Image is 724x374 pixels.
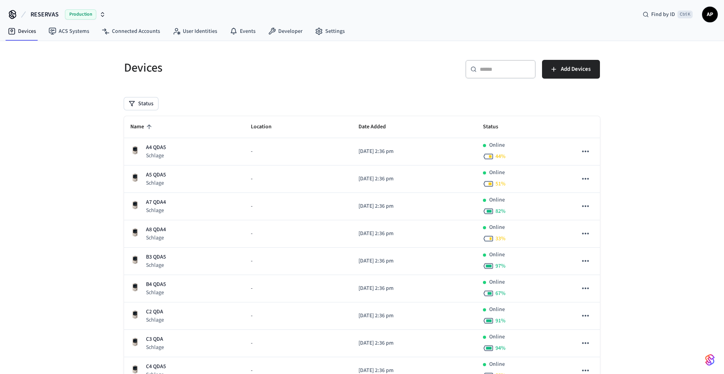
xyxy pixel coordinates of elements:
[251,339,252,347] span: -
[130,255,140,264] img: Schlage Sense Smart Deadbolt with Camelot Trim, Front
[251,175,252,183] span: -
[309,24,351,38] a: Settings
[146,207,166,214] p: Schlage
[95,24,166,38] a: Connected Accounts
[489,306,505,314] p: Online
[358,121,396,133] span: Date Added
[636,7,699,22] div: Find by IDCtrl K
[146,363,166,371] p: C4 QDA5
[677,11,693,18] span: Ctrl K
[495,235,506,243] span: 33 %
[358,230,470,238] p: [DATE] 2:36 pm
[130,337,140,347] img: Schlage Sense Smart Deadbolt with Camelot Trim, Front
[251,257,252,265] span: -
[130,365,140,374] img: Schlage Sense Smart Deadbolt with Camelot Trim, Front
[495,207,506,215] span: 82 %
[251,202,252,210] span: -
[146,152,166,160] p: Schlage
[495,344,506,352] span: 94 %
[146,289,166,297] p: Schlage
[146,179,166,187] p: Schlage
[130,200,140,210] img: Schlage Sense Smart Deadbolt with Camelot Trim, Front
[495,289,506,297] span: 67 %
[146,198,166,207] p: A7 QDA4
[124,60,357,76] h5: Devices
[495,180,506,188] span: 51 %
[358,202,470,210] p: [DATE] 2:36 pm
[489,141,505,149] p: Online
[31,10,59,19] span: RESERVAS
[146,144,166,152] p: A4 QDA5
[146,226,166,234] p: A8 QDA4
[358,175,470,183] p: [DATE] 2:36 pm
[489,278,505,286] p: Online
[65,9,96,20] span: Production
[489,360,505,369] p: Online
[489,196,505,204] p: Online
[130,121,154,133] span: Name
[42,24,95,38] a: ACS Systems
[146,280,166,289] p: B4 QDA5
[489,251,505,259] p: Online
[358,257,470,265] p: [DATE] 2:36 pm
[483,121,508,133] span: Status
[251,147,252,156] span: -
[146,261,166,269] p: Schlage
[166,24,223,38] a: User Identities
[130,146,140,155] img: Schlage Sense Smart Deadbolt with Camelot Trim, Front
[146,343,164,351] p: Schlage
[495,317,506,325] span: 91 %
[702,7,718,22] button: AP
[542,60,600,79] button: Add Devices
[358,284,470,293] p: [DATE] 2:36 pm
[130,310,140,319] img: Schlage Sense Smart Deadbolt with Camelot Trim, Front
[489,169,505,177] p: Online
[251,312,252,320] span: -
[251,284,252,293] span: -
[124,97,158,110] button: Status
[146,308,164,316] p: C2 QDA
[561,64,591,74] span: Add Devices
[251,230,252,238] span: -
[651,11,675,18] span: Find by ID
[358,147,470,156] p: [DATE] 2:36 pm
[262,24,309,38] a: Developer
[495,153,506,160] span: 44 %
[223,24,262,38] a: Events
[146,234,166,242] p: Schlage
[703,7,717,22] span: AP
[130,173,140,182] img: Schlage Sense Smart Deadbolt with Camelot Trim, Front
[146,171,166,179] p: A5 QDA5
[489,333,505,341] p: Online
[146,253,166,261] p: B3 QDA5
[489,223,505,232] p: Online
[358,339,470,347] p: [DATE] 2:36 pm
[358,312,470,320] p: [DATE] 2:36 pm
[705,354,715,366] img: SeamLogoGradient.69752ec5.svg
[146,335,164,343] p: C3 QDA
[495,262,506,270] span: 97 %
[2,24,42,38] a: Devices
[130,228,140,237] img: Schlage Sense Smart Deadbolt with Camelot Trim, Front
[130,282,140,292] img: Schlage Sense Smart Deadbolt with Camelot Trim, Front
[251,121,282,133] span: Location
[146,316,164,324] p: Schlage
